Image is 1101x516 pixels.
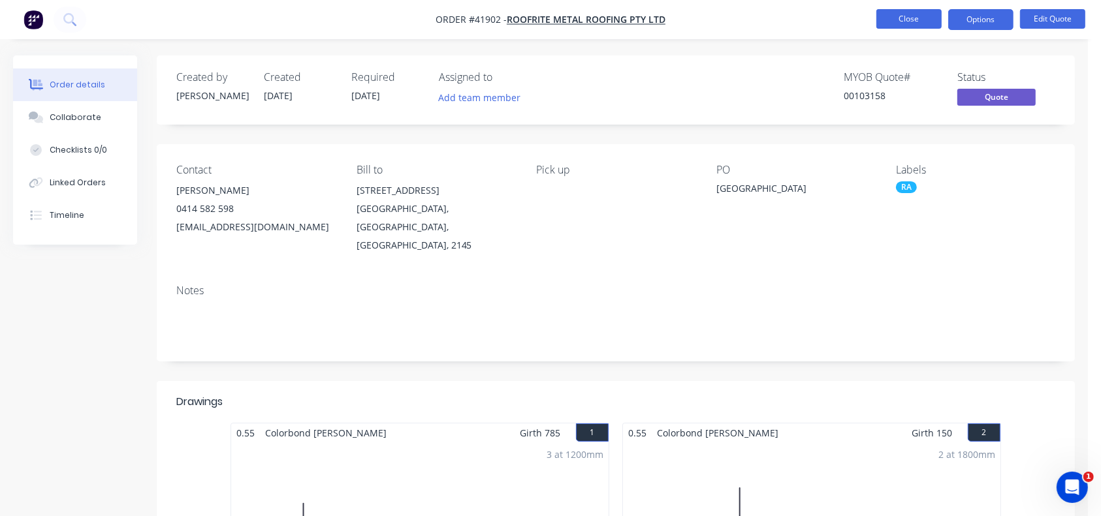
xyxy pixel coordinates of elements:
[652,423,784,442] span: Colorbond [PERSON_NAME]
[357,181,516,254] div: [STREET_ADDRESS][GEOGRAPHIC_DATA], [GEOGRAPHIC_DATA], [GEOGRAPHIC_DATA], 2145
[623,423,652,442] span: 0.55
[50,79,105,91] div: Order details
[260,423,392,442] span: Colorbond [PERSON_NAME]
[357,181,516,200] div: [STREET_ADDRESS]
[432,89,528,106] button: Add team member
[13,166,137,199] button: Linked Orders
[576,423,609,442] button: 1
[1083,472,1094,482] span: 1
[439,89,528,106] button: Add team member
[948,9,1013,30] button: Options
[176,89,248,102] div: [PERSON_NAME]
[876,9,942,29] button: Close
[439,71,569,83] div: Assigned to
[912,423,952,442] span: Girth 150
[716,164,876,176] div: PO
[507,14,665,26] a: Roofrite Metal Roofing Pty Ltd
[264,89,293,102] span: [DATE]
[13,134,137,166] button: Checklists 0/0
[938,448,995,461] div: 2 at 1800mm
[176,200,336,218] div: 0414 582 598
[176,71,248,83] div: Created by
[896,164,1055,176] div: Labels
[176,181,336,236] div: [PERSON_NAME]0414 582 598[EMAIL_ADDRESS][DOMAIN_NAME]
[547,448,603,461] div: 3 at 1200mm
[968,423,1000,442] button: 2
[264,71,336,83] div: Created
[351,71,423,83] div: Required
[716,181,876,200] div: [GEOGRAPHIC_DATA]
[176,181,336,200] div: [PERSON_NAME]
[520,423,560,442] span: Girth 785
[176,218,336,236] div: [EMAIL_ADDRESS][DOMAIN_NAME]
[536,164,695,176] div: Pick up
[844,71,942,83] div: MYOB Quote #
[357,164,516,176] div: Bill to
[896,181,917,193] div: RA
[176,164,336,176] div: Contact
[957,89,1036,105] span: Quote
[844,89,942,102] div: 00103158
[24,10,43,29] img: Factory
[957,71,1055,83] div: Status
[13,101,137,134] button: Collaborate
[13,199,137,232] button: Timeline
[357,200,516,254] div: [GEOGRAPHIC_DATA], [GEOGRAPHIC_DATA], [GEOGRAPHIC_DATA], 2145
[176,284,1055,297] div: Notes
[50,144,107,156] div: Checklists 0/0
[436,14,507,26] span: Order #41902 -
[1057,472,1088,503] iframe: Intercom live chat
[176,394,223,410] div: Drawings
[1020,9,1085,29] button: Edit Quote
[50,209,84,221] div: Timeline
[50,112,101,123] div: Collaborate
[13,68,137,101] button: Order details
[231,423,260,442] span: 0.55
[351,89,380,102] span: [DATE]
[50,177,106,189] div: Linked Orders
